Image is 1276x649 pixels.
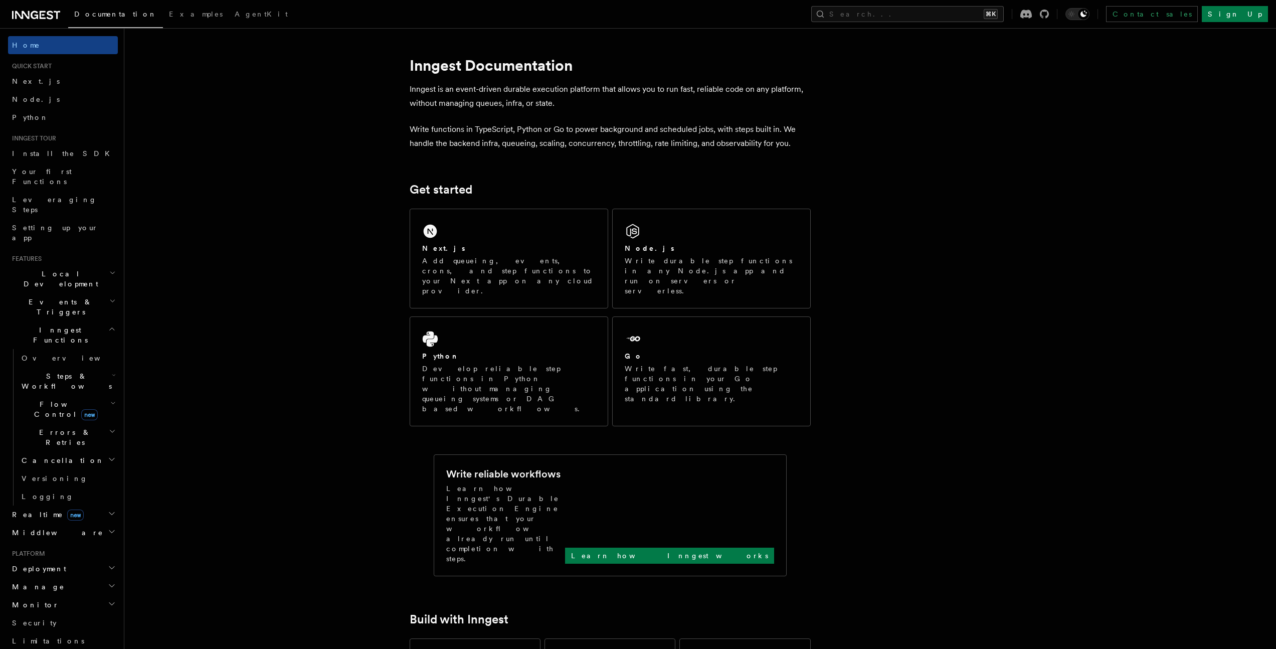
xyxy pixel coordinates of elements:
[1202,6,1268,22] a: Sign Up
[8,297,109,317] span: Events & Triggers
[8,293,118,321] button: Events & Triggers
[8,269,109,289] span: Local Development
[22,474,88,482] span: Versioning
[12,95,60,103] span: Node.js
[8,349,118,506] div: Inngest Functions
[625,256,798,296] p: Write durable step functions in any Node.js app and run on servers or serverless.
[18,455,104,465] span: Cancellation
[8,524,118,542] button: Middleware
[68,3,163,28] a: Documentation
[612,209,811,308] a: Node.jsWrite durable step functions in any Node.js app and run on servers or serverless.
[12,619,57,627] span: Security
[8,36,118,54] a: Home
[18,371,112,391] span: Steps & Workflows
[8,321,118,349] button: Inngest Functions
[8,134,56,142] span: Inngest tour
[8,596,118,614] button: Monitor
[8,564,66,574] span: Deployment
[8,560,118,578] button: Deployment
[410,183,472,197] a: Get started
[235,10,288,18] span: AgentKit
[18,349,118,367] a: Overview
[12,224,98,242] span: Setting up your app
[446,483,565,564] p: Learn how Inngest's Durable Execution Engine ensures that your workflow already run until complet...
[422,256,596,296] p: Add queueing, events, crons, and step functions to your Next app on any cloud provider.
[8,528,103,538] span: Middleware
[410,122,811,150] p: Write functions in TypeScript, Python or Go to power background and scheduled jobs, with steps bu...
[12,196,97,214] span: Leveraging Steps
[422,351,459,361] h2: Python
[12,113,49,121] span: Python
[422,364,596,414] p: Develop reliable step functions in Python without managing queueing systems or DAG based workflows.
[18,367,118,395] button: Steps & Workflows
[446,467,561,481] h2: Write reliable workflows
[12,168,72,186] span: Your first Functions
[8,108,118,126] a: Python
[1106,6,1198,22] a: Contact sales
[8,163,118,191] a: Your first Functions
[410,82,811,110] p: Inngest is an event-driven durable execution platform that allows you to run fast, reliable code ...
[410,316,608,426] a: PythonDevelop reliable step functions in Python without managing queueing systems or DAG based wo...
[22,354,125,362] span: Overview
[18,451,118,469] button: Cancellation
[8,90,118,108] a: Node.js
[8,510,84,520] span: Realtime
[18,488,118,506] a: Logging
[169,10,223,18] span: Examples
[12,637,84,645] span: Limitations
[984,9,998,19] kbd: ⌘K
[8,255,42,263] span: Features
[8,550,45,558] span: Platform
[229,3,294,27] a: AgentKit
[8,219,118,247] a: Setting up your app
[8,325,108,345] span: Inngest Functions
[410,56,811,74] h1: Inngest Documentation
[18,427,109,447] span: Errors & Retries
[8,265,118,293] button: Local Development
[8,144,118,163] a: Install the SDK
[18,423,118,451] button: Errors & Retries
[67,510,84,521] span: new
[625,243,674,253] h2: Node.js
[163,3,229,27] a: Examples
[22,493,74,501] span: Logging
[422,243,465,253] h2: Next.js
[12,149,116,157] span: Install the SDK
[81,409,98,420] span: new
[18,469,118,488] a: Versioning
[12,40,40,50] span: Home
[410,612,508,626] a: Build with Inngest
[8,191,118,219] a: Leveraging Steps
[8,578,118,596] button: Manage
[8,582,65,592] span: Manage
[18,399,110,419] span: Flow Control
[8,600,59,610] span: Monitor
[410,209,608,308] a: Next.jsAdd queueing, events, crons, and step functions to your Next app on any cloud provider.
[8,506,118,524] button: Realtimenew
[8,72,118,90] a: Next.js
[74,10,157,18] span: Documentation
[8,614,118,632] a: Security
[8,62,52,70] span: Quick start
[12,77,60,85] span: Next.js
[612,316,811,426] a: GoWrite fast, durable step functions in your Go application using the standard library.
[625,351,643,361] h2: Go
[811,6,1004,22] button: Search...⌘K
[18,395,118,423] button: Flow Controlnew
[625,364,798,404] p: Write fast, durable step functions in your Go application using the standard library.
[1065,8,1089,20] button: Toggle dark mode
[565,548,774,564] a: Learn how Inngest works
[571,551,768,561] p: Learn how Inngest works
